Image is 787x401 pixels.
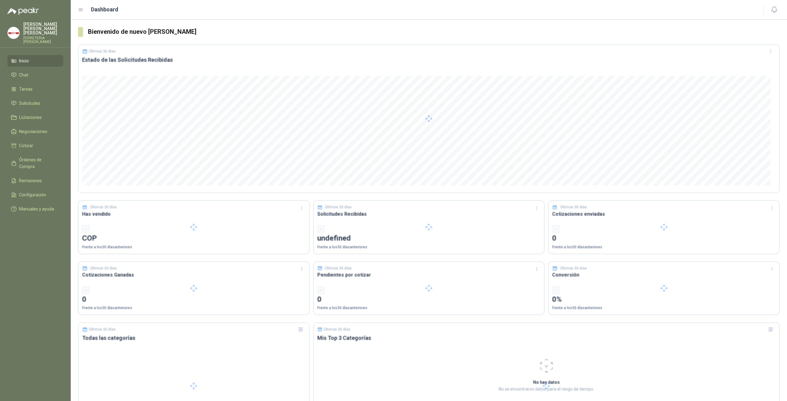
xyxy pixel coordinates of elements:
a: Chat [7,69,63,81]
a: Inicio [7,55,63,67]
a: Negociaciones [7,126,63,137]
span: Inicio [19,57,29,64]
a: Tareas [7,83,63,95]
span: Solicitudes [19,100,40,107]
p: [PERSON_NAME] [PERSON_NAME] [PERSON_NAME] [23,22,63,35]
span: Configuración [19,191,46,198]
p: FERRETERIA [PERSON_NAME] [23,36,63,44]
span: Chat [19,72,28,78]
span: Cotizar [19,142,33,149]
a: Órdenes de Compra [7,154,63,172]
a: Cotizar [7,140,63,151]
span: Remisiones [19,177,42,184]
h1: Dashboard [91,5,118,14]
span: Tareas [19,86,33,92]
span: Licitaciones [19,114,42,121]
a: Configuración [7,189,63,201]
a: Remisiones [7,175,63,187]
span: Negociaciones [19,128,47,135]
span: Órdenes de Compra [19,156,57,170]
img: Logo peakr [7,7,39,15]
a: Licitaciones [7,112,63,123]
h3: Bienvenido de nuevo [PERSON_NAME] [88,27,780,37]
a: Solicitudes [7,97,63,109]
a: Manuales y ayuda [7,203,63,215]
img: Company Logo [8,27,19,39]
span: Manuales y ayuda [19,206,54,212]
